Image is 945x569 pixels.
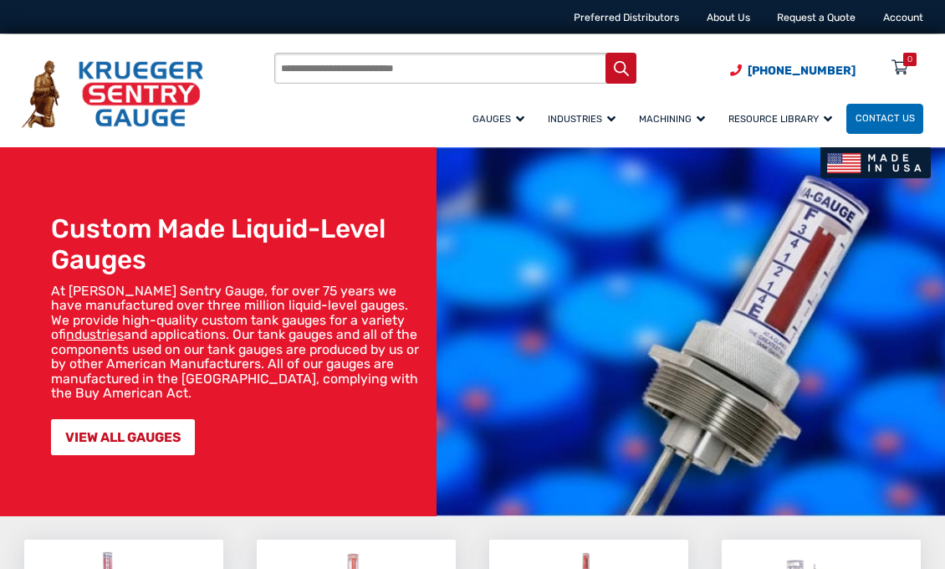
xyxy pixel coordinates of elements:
a: Account [883,12,923,23]
a: VIEW ALL GAUGES [51,419,195,455]
span: Industries [548,113,616,125]
img: Made In USA [820,147,930,178]
span: Machining [639,113,705,125]
span: [PHONE_NUMBER] [748,64,856,78]
span: Gauges [472,113,524,125]
a: Gauges [463,101,539,136]
img: bg_hero_bannerksentry [437,147,945,517]
a: Contact Us [846,104,923,134]
img: Krueger Sentry Gauge [22,60,203,127]
p: At [PERSON_NAME] Sentry Gauge, for over 75 years we have manufactured over three million liquid-l... [51,284,429,401]
a: About Us [707,12,750,23]
h1: Custom Made Liquid-Level Gauges [51,213,429,277]
a: Preferred Distributors [574,12,679,23]
span: Resource Library [728,113,832,125]
div: 0 [907,53,912,66]
a: Resource Library [719,101,846,136]
a: Request a Quote [777,12,856,23]
a: Phone Number (920) 434-8860 [730,62,856,79]
a: industries [66,326,124,342]
span: Contact Us [856,112,915,124]
a: Industries [539,101,630,136]
a: Machining [630,101,719,136]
